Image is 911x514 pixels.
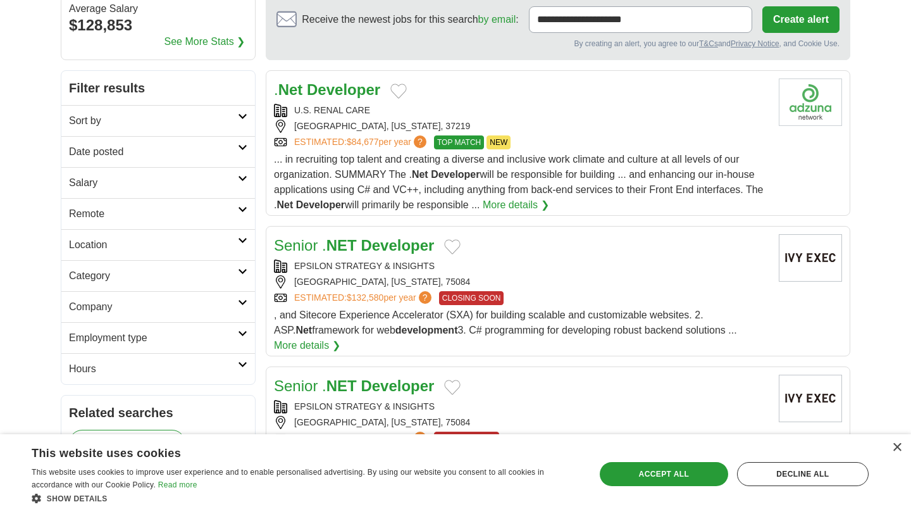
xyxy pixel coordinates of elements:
span: $84,677 [347,137,379,147]
button: Add to favorite jobs [444,239,461,254]
div: $128,853 [69,14,247,37]
div: Average Salary [69,4,247,14]
h2: Filter results [61,71,255,105]
a: See More Stats ❯ [164,34,245,49]
a: Senior .NET Developer [274,377,434,394]
h2: Employment type [69,330,238,346]
span: ... in recruiting top talent and creating a diverse and inclusive work climate and culture at all... [274,154,763,210]
h2: Company [69,299,238,315]
h2: Remote [69,206,238,222]
div: By creating an alert, you agree to our and , and Cookie Use. [276,38,840,49]
h2: Date posted [69,144,238,160]
strong: Net [278,81,303,98]
button: Add to favorite jobs [444,380,461,395]
strong: development [395,325,458,335]
button: Add to favorite jobs [390,84,407,99]
span: $97,021 [347,433,379,443]
strong: Developer [296,199,345,210]
h2: Location [69,237,238,253]
span: TOP MATCH [434,135,484,149]
strong: NET [326,377,357,394]
div: Close [892,443,902,453]
strong: Net [295,325,312,335]
h2: Sort by [69,113,238,128]
span: This website uses cookies to improve user experience and to enable personalised advertising. By u... [32,468,544,489]
a: Date posted [61,136,255,167]
a: ESTIMATED:$84,677per year? [294,135,429,149]
h2: Hours [69,361,238,377]
button: Create alert [762,6,840,33]
div: [GEOGRAPHIC_DATA], [US_STATE], 37219 [274,120,769,133]
span: CLOSING SOON [439,291,504,305]
a: Senior .NET Developer [274,237,434,254]
a: research development [69,430,185,456]
span: NEW [486,135,511,149]
a: Sort by [61,105,255,136]
div: EPSILON STRATEGY & INSIGHTS [274,400,769,413]
a: Hours [61,353,255,384]
a: by email [478,14,516,25]
strong: Developer [431,169,480,180]
a: Remote [61,198,255,229]
a: Read more, opens a new window [158,480,197,489]
h2: Salary [69,175,238,191]
h2: Category [69,268,238,284]
a: More details ❯ [483,197,549,213]
a: Salary [61,167,255,198]
strong: Net [276,199,293,210]
a: Location [61,229,255,260]
img: Company logo [779,234,842,282]
span: ? [414,135,426,148]
span: Show details [47,494,108,503]
a: U.S. RENAL CARE [294,105,370,115]
a: Company [61,291,255,322]
div: Decline all [737,462,869,486]
span: Receive the newest jobs for this search : [302,12,518,27]
div: Accept all [600,462,728,486]
a: Privacy Notice [731,39,779,48]
a: Employment type [61,322,255,353]
strong: Net [412,169,428,180]
a: T&Cs [699,39,718,48]
div: This website uses cookies [32,442,547,461]
img: US Renal Care logo [779,78,842,126]
div: [GEOGRAPHIC_DATA], [US_STATE], 75084 [274,416,769,429]
a: ESTIMATED:$132,580per year? [294,291,434,305]
a: Category [61,260,255,291]
strong: Developer [361,237,434,254]
img: Company logo [779,375,842,422]
h2: Related searches [69,403,247,422]
div: EPSILON STRATEGY & INSIGHTS [274,260,769,273]
strong: Developer [307,81,380,98]
span: , and Sitecore Experience Accelerator (SXA) for building scalable and customizable websites. 2. A... [274,310,737,335]
span: $132,580 [347,292,383,303]
div: Show details [32,492,579,505]
a: More details ❯ [274,338,340,353]
span: CLOSING SOON [434,432,499,446]
a: .Net Developer [274,81,380,98]
strong: Developer [361,377,434,394]
strong: NET [326,237,357,254]
div: [GEOGRAPHIC_DATA], [US_STATE], 75084 [274,275,769,289]
span: ? [414,432,426,444]
span: ? [419,291,431,304]
a: ESTIMATED:$97,021per year? [294,432,429,446]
